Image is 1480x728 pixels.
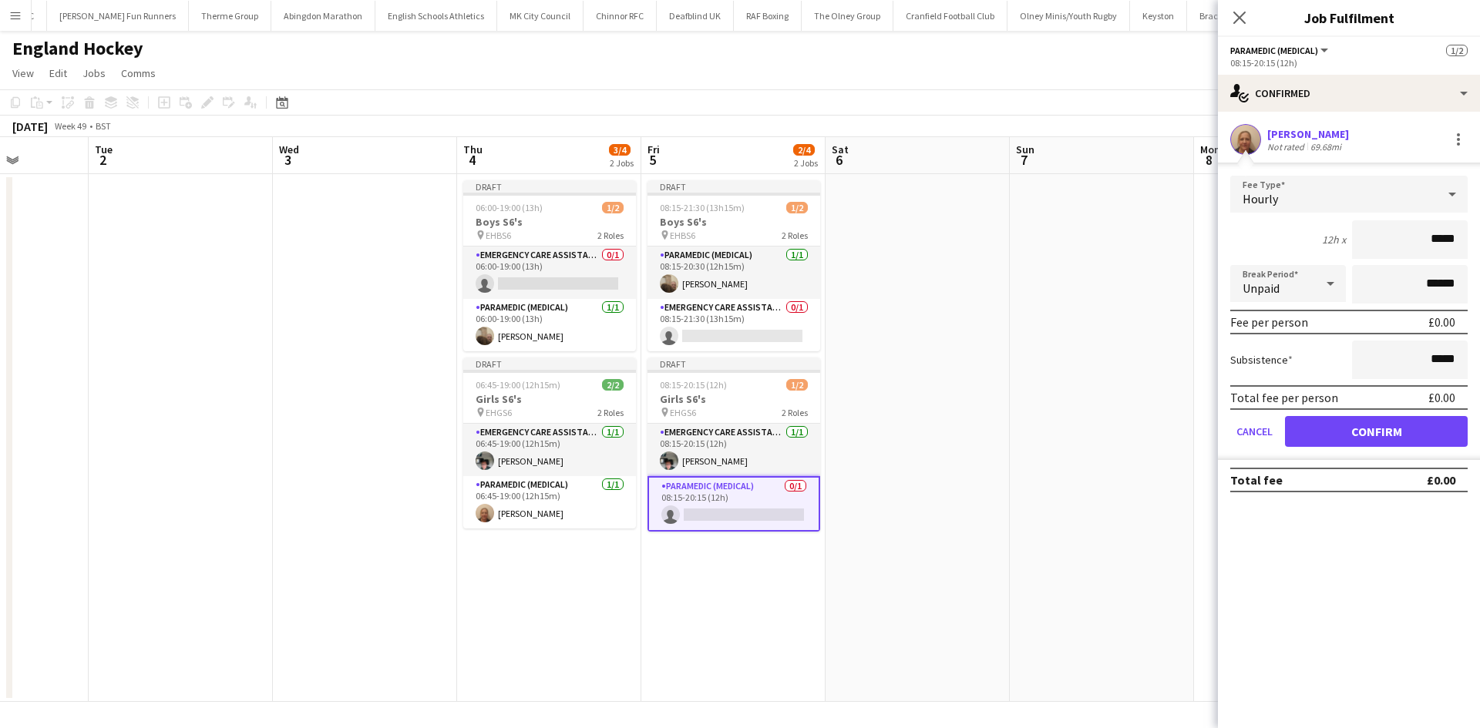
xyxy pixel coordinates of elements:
[647,424,820,476] app-card-role: Emergency Care Assistant (Medical)1/108:15-20:15 (12h)[PERSON_NAME]
[647,247,820,299] app-card-role: Paramedic (Medical)1/108:15-20:30 (12h15m)[PERSON_NAME]
[610,157,634,169] div: 2 Jobs
[660,379,727,391] span: 08:15-20:15 (12h)
[463,215,636,229] h3: Boys S6's
[657,1,734,31] button: Deafblind UK
[1307,141,1344,153] div: 69.68mi
[782,407,808,418] span: 2 Roles
[1218,75,1480,112] div: Confirmed
[6,63,40,83] a: View
[1230,390,1338,405] div: Total fee per person
[832,143,849,156] span: Sat
[647,215,820,229] h3: Boys S6's
[597,407,624,418] span: 2 Roles
[1428,314,1455,330] div: £0.00
[1230,416,1279,447] button: Cancel
[277,151,299,169] span: 3
[1187,1,1260,31] button: Brackley TC
[645,151,660,169] span: 5
[463,180,636,351] app-job-card: Draft06:00-19:00 (13h)1/2Boys S6's EHBS62 RolesEmergency Care Assistant (Medical)0/106:00-19:00 (...
[12,66,34,80] span: View
[49,66,67,80] span: Edit
[1198,151,1220,169] span: 8
[463,392,636,406] h3: Girls S6's
[647,299,820,351] app-card-role: Emergency Care Assistant (Medical)0/108:15-21:30 (13h15m)
[1230,57,1468,69] div: 08:15-20:15 (12h)
[121,66,156,80] span: Comms
[660,202,745,213] span: 08:15-21:30 (13h15m)
[1007,1,1130,31] button: Olney Minis/Youth Rugby
[1428,390,1455,405] div: £0.00
[647,180,820,351] app-job-card: Draft08:15-21:30 (13h15m)1/2Boys S6's EHBS62 RolesParamedic (Medical)1/108:15-20:30 (12h15m)[PERS...
[1243,280,1280,296] span: Unpaid
[609,144,631,156] span: 3/4
[1230,353,1293,367] label: Subsistence
[647,180,820,193] div: Draft
[463,424,636,476] app-card-role: Emergency Care Assistant (Medical)1/106:45-19:00 (12h15m)[PERSON_NAME]
[647,143,660,156] span: Fri
[584,1,657,31] button: Chinnor RFC
[43,63,73,83] a: Edit
[793,144,815,156] span: 2/4
[92,151,113,169] span: 2
[1218,8,1480,28] h3: Job Fulfilment
[802,1,893,31] button: The Olney Group
[1230,314,1308,330] div: Fee per person
[463,357,636,528] app-job-card: Draft06:45-19:00 (12h15m)2/2Girls S6's EHGS62 RolesEmergency Care Assistant (Medical)1/106:45-19:...
[95,143,113,156] span: Tue
[602,202,624,213] span: 1/2
[1267,127,1349,141] div: [PERSON_NAME]
[1230,45,1330,56] button: Paramedic (Medical)
[375,1,497,31] button: English Schools Athletics
[597,230,624,241] span: 2 Roles
[1243,191,1278,206] span: Hourly
[1322,233,1346,247] div: 12h x
[12,119,48,134] div: [DATE]
[463,180,636,193] div: Draft
[1427,472,1455,488] div: £0.00
[647,476,820,532] app-card-role: Paramedic (Medical)0/108:15-20:15 (12h)
[461,151,483,169] span: 4
[96,120,111,132] div: BST
[1230,45,1318,56] span: Paramedic (Medical)
[1014,151,1034,169] span: 7
[1267,141,1307,153] div: Not rated
[786,202,808,213] span: 1/2
[1285,416,1468,447] button: Confirm
[1200,143,1220,156] span: Mon
[486,230,511,241] span: EHBS6
[463,143,483,156] span: Thu
[734,1,802,31] button: RAF Boxing
[12,37,143,60] h1: England Hockey
[463,357,636,370] div: Draft
[670,407,696,418] span: EHGS6
[782,230,808,241] span: 2 Roles
[1230,472,1283,488] div: Total fee
[786,379,808,391] span: 1/2
[189,1,271,31] button: Therme Group
[463,299,636,351] app-card-role: Paramedic (Medical)1/106:00-19:00 (13h)[PERSON_NAME]
[670,230,695,241] span: EHBS6
[602,379,624,391] span: 2/2
[82,66,106,80] span: Jobs
[51,120,89,132] span: Week 49
[76,63,112,83] a: Jobs
[476,379,560,391] span: 06:45-19:00 (12h15m)
[647,392,820,406] h3: Girls S6's
[893,1,1007,31] button: Cranfield Football Club
[476,202,543,213] span: 06:00-19:00 (13h)
[829,151,849,169] span: 6
[463,476,636,528] app-card-role: Paramedic (Medical)1/106:45-19:00 (12h15m)[PERSON_NAME]
[497,1,584,31] button: MK City Council
[1016,143,1034,156] span: Sun
[1446,45,1468,56] span: 1/2
[47,1,189,31] button: [PERSON_NAME] Fun Runners
[647,357,820,532] app-job-card: Draft08:15-20:15 (12h)1/2Girls S6's EHGS62 RolesEmergency Care Assistant (Medical)1/108:15-20:15 ...
[1130,1,1187,31] button: Keyston
[279,143,299,156] span: Wed
[463,247,636,299] app-card-role: Emergency Care Assistant (Medical)0/106:00-19:00 (13h)
[115,63,162,83] a: Comms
